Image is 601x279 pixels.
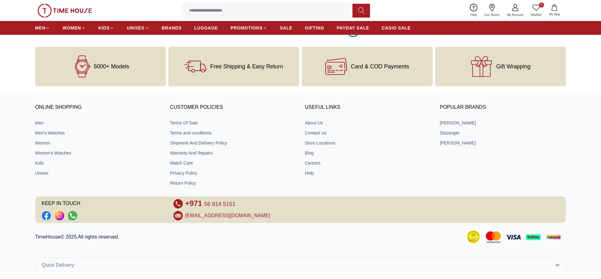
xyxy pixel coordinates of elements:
[170,170,296,176] a: Privacy Policy
[170,140,296,146] a: Shipment And Delivery Policy
[210,63,283,70] span: Free Shipping & Easy Return
[162,25,182,31] span: BRANDS
[547,12,562,17] span: My Bag
[337,22,369,34] a: PAYDAY SALE
[440,120,566,126] a: [PERSON_NAME]
[94,63,129,70] span: 5000+ Models
[35,257,566,273] button: Quick Delivery
[545,3,563,18] button: My Bag
[337,25,369,31] span: PAYDAY SALE
[170,180,296,186] a: Return Policy
[35,130,161,136] a: Men's Watches
[35,22,50,34] a: MEN
[305,160,431,166] a: Careers
[170,103,296,112] h3: CUSTOMER POLICIES
[305,22,324,34] a: GIFTING
[42,211,51,220] a: Social Link
[194,25,218,31] span: LUGGAGE
[35,160,161,166] a: Kids
[440,103,566,112] h3: Popular Brands
[170,130,296,136] a: Terms and conditions
[280,22,292,34] a: SALE
[382,25,411,31] span: CASIO SALE
[204,201,235,207] span: 56 914 5151
[127,22,149,34] a: UNISEX
[526,234,541,240] img: Tabby Payment
[127,25,144,31] span: UNISEX
[382,22,411,34] a: CASIO SALE
[35,103,161,112] h3: ONLINE SHOPPING
[481,3,503,18] a: Our Stores
[98,25,110,31] span: KIDS
[35,120,161,126] a: Men
[35,233,122,241] p: TimeHouse© 2025 All rights reserved.
[38,4,92,18] img: ...
[440,130,566,136] a: Slazenger
[305,25,324,31] span: GIFTING
[466,229,481,245] img: Consumer Payment
[305,150,431,156] a: Blog
[280,25,292,31] span: SALE
[170,120,296,126] a: Terms Of Sale
[506,235,521,240] img: Visa
[63,22,86,34] a: WOMEN
[486,231,501,243] img: Mastercard
[305,120,431,126] a: About Us
[351,63,409,70] span: Card & COD Payments
[468,13,480,17] span: Help
[35,150,161,156] a: Women's Watches
[305,140,431,146] a: Store Locations
[35,170,161,176] a: Unisex
[185,212,270,219] a: [EMAIL_ADDRESS][DOMAIN_NAME]
[185,199,236,208] a: +971 56 914 5151
[35,140,161,146] a: Women
[467,3,481,18] a: Help
[68,211,77,220] a: Social Link
[496,63,531,70] span: Gift Wrapping
[98,22,114,34] a: KIDS
[539,3,544,8] span: 0
[305,130,431,136] a: Contact Us
[170,150,296,156] a: Warranty And Repairs
[194,22,218,34] a: LUGGAGE
[63,25,81,31] span: WOMEN
[482,13,502,17] span: Our Stores
[42,261,74,269] span: Quick Delivery
[527,3,545,18] a: 0Wishlist
[505,13,526,17] span: My Account
[528,13,544,17] span: Wishlist
[305,170,431,176] a: Help
[170,160,296,166] a: Watch Care
[42,211,51,220] li: Facebook
[440,140,566,146] a: [PERSON_NAME]
[305,103,431,112] h3: USEFUL LINKS
[546,235,561,240] img: Tamara Payment
[162,22,182,34] a: BRANDS
[230,22,267,34] a: PROMOTIONS
[230,25,263,31] span: PROMOTIONS
[55,211,64,220] a: Social Link
[35,25,45,31] span: MEN
[42,199,165,208] span: KEEP IN TOUCH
